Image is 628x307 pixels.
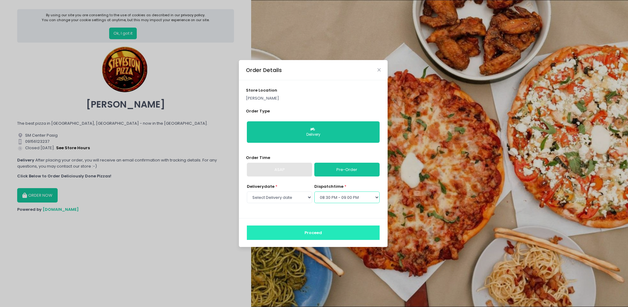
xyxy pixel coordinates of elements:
[246,87,277,93] span: store location
[247,121,380,143] button: Delivery
[377,68,381,71] button: Close
[246,155,270,161] span: Order Time
[246,66,282,74] div: Order Details
[246,95,381,101] p: [PERSON_NAME]
[246,108,270,114] span: Order Type
[247,184,274,189] span: Delivery date
[314,163,380,177] a: Pre-Order
[314,184,343,189] span: dispatch time
[247,226,380,240] button: Proceed
[251,132,375,138] div: Delivery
